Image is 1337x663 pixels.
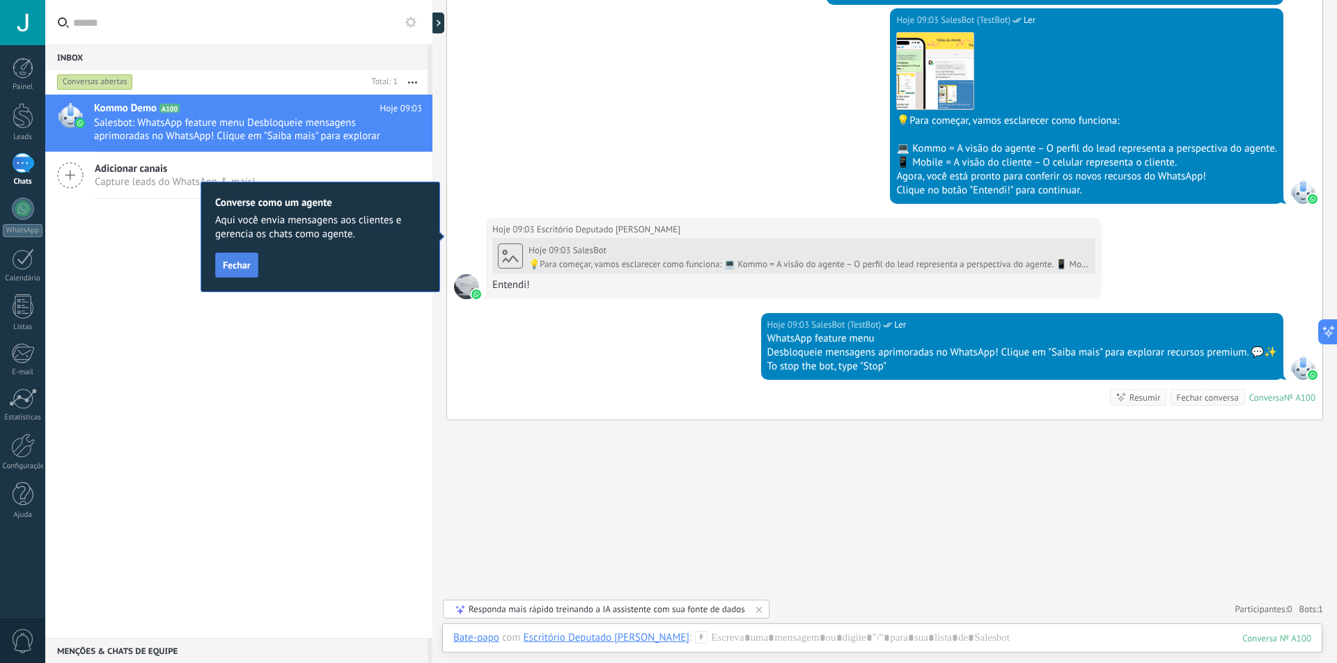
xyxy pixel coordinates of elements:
button: Mais [398,70,428,95]
div: Listas [3,323,43,332]
span: Hoje 09:03 [380,102,422,115]
div: № A100 [1284,392,1315,404]
div: Hoje 09:03 [896,13,941,27]
div: Inbox [45,45,428,70]
div: WhatsApp [3,224,42,237]
span: Bots: [1299,603,1323,615]
div: Resumir [1129,391,1161,404]
div: Clique no botão "Entendi!" para continuar. [896,184,1277,198]
div: Conversa [1249,392,1284,404]
span: SalesBot [1290,179,1315,204]
img: waba.svg [75,118,85,128]
div: Calendário [3,274,43,283]
span: Salesbot: WhatsApp feature menu Desbloqueie mensagens aprimoradas no WhatsApp! Clique em "Saiba m... [94,116,396,143]
span: SalesBot [573,244,607,256]
span: Fechar [223,260,251,270]
div: WhatsApp feature menu [767,332,1277,346]
div: Escritório Deputado José Esmeraldo [524,631,689,644]
img: waba.svg [1308,370,1318,380]
div: Painel [3,83,43,92]
div: Ajuda [3,511,43,520]
div: Hoje 09:03 [492,223,537,237]
div: Responda mais rápido treinando a IA assistente com sua fonte de dados [469,603,745,615]
div: Agora, você está pronto para conferir os novos recursos do WhatsApp! [896,170,1277,184]
span: Aqui você envia mensagens aos clientes e gerencia os chats como agente. [215,214,425,241]
div: Leads [3,133,43,142]
div: Chats [3,177,43,186]
div: Estatísticas [3,413,43,422]
span: Escritório Deputado José Esmeraldo [454,274,479,299]
span: Ler [894,318,906,332]
div: Hoje 09:03 [767,318,812,332]
img: 223-pt.png [897,33,974,109]
div: 💡Para começar, vamos esclarecer como funciona: [896,114,1277,128]
div: Fechar conversa [1176,391,1238,404]
span: SalesBot (TestBot) [941,13,1010,27]
div: 📱 Mobile = A visão do cliente – O celular representa o cliente. [896,156,1277,170]
div: 100 [1242,632,1311,644]
div: Hoje 09:03 [529,245,573,256]
div: Mostrar [430,13,444,33]
span: Kommo Demo [94,102,157,115]
span: : [689,631,691,645]
span: Adicionar canais [95,162,256,175]
img: waba.svg [1308,194,1318,204]
span: A100 [159,104,180,113]
div: Conversas abertas [57,74,133,90]
div: Entendi! [492,278,1095,292]
span: SalesBot (TestBot) [811,318,881,332]
div: Configurações [3,462,43,471]
span: 0 [1288,603,1292,615]
div: 💻 Kommo = A visão do agente – O perfil do lead representa a perspectiva do agente. [896,142,1277,156]
a: Participantes:0 [1235,603,1292,615]
button: Fechar [215,253,258,278]
span: 1 [1318,603,1323,615]
img: waba.svg [471,289,481,299]
h2: Converse como um agente [215,196,425,209]
span: Ler [1024,13,1035,27]
div: E-mail [3,368,43,377]
span: Capture leads do WhatsApp & mais! [95,175,256,189]
div: Menções & Chats de equipe [45,638,428,663]
div: Total: 1 [366,75,398,89]
span: SalesBot [1290,355,1315,380]
a: Kommo Demo A100 Hoje 09:03 Salesbot: WhatsApp feature menu Desbloqueie mensagens aprimoradas no W... [45,95,432,152]
div: 💡Para começar, vamos esclarecer como funciona: 💻 Kommo = A visão do agente – O perfil do lead rep... [529,259,1090,270]
span: com [502,631,521,645]
div: Desbloqueie mensagens aprimoradas no WhatsApp! Clique em "Saiba mais" para explorar recursos prem... [767,346,1277,360]
span: Escritório Deputado José Esmeraldo [537,223,681,237]
div: To stop the bot, type "Stop" [767,360,1277,374]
